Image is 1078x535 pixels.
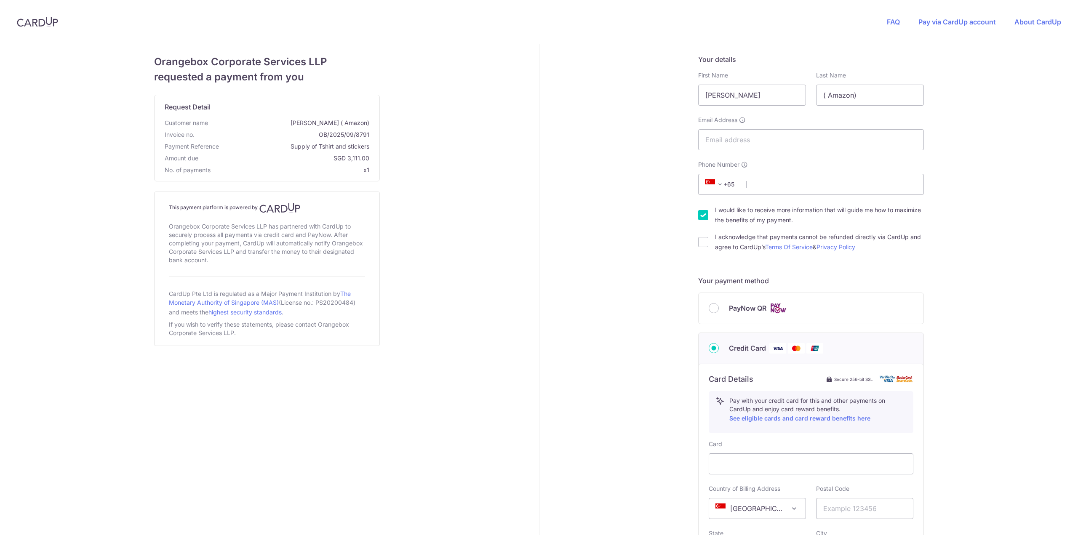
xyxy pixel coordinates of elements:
[202,154,369,162] span: SGD 3,111.00
[702,179,740,189] span: +65
[165,166,211,174] span: No. of payments
[715,205,924,225] label: I would like to receive more information that will guide me how to maximize the benefits of my pa...
[165,119,208,127] span: Customer name
[816,71,846,80] label: Last Name
[154,54,380,69] span: Orangebox Corporate Services LLP
[716,459,906,469] iframe: Secure card payment input frame
[698,116,737,124] span: Email Address
[1014,18,1061,26] a: About CardUp
[880,375,913,383] img: card secure
[698,85,806,106] input: First name
[729,415,870,422] a: See eligible cards and card reward benefits here
[816,498,913,519] input: Example 123456
[816,85,924,106] input: Last name
[169,319,365,339] div: If you wish to verify these statements, please contact Orangebox Corporate Services LLP.
[1024,510,1070,531] iframe: Opens a widget where you can find more information
[363,166,369,173] span: x1
[709,374,753,384] h6: Card Details
[715,232,924,252] label: I acknowledge that payments cannot be refunded directly via CardUp and agree to CardUp’s &
[698,54,924,64] h5: Your details
[154,69,380,85] span: requested a payment from you
[834,376,873,383] span: Secure 256-bit SSL
[709,498,806,519] span: Singapore
[769,343,786,354] img: Visa
[729,397,906,423] p: Pay with your credit card for this and other payments on CardUp and enjoy card reward benefits.
[17,17,58,27] img: CardUp
[918,18,996,26] a: Pay via CardUp account
[709,498,806,519] span: Singapore
[698,276,924,286] h5: Your payment method
[165,154,198,162] span: Amount due
[698,129,924,150] input: Email address
[816,484,849,493] label: Postal Code
[770,303,787,314] img: Cards logo
[165,130,195,139] span: Invoice no.
[169,287,365,319] div: CardUp Pte Ltd is regulated as a Major Payment Institution by (License no.: PS20200484) and meets...
[709,303,913,314] div: PayNow QR Cards logo
[729,303,766,313] span: PayNow QR
[729,343,766,353] span: Credit Card
[222,142,369,151] span: Supply of Tshirt and stickers
[169,203,365,213] h4: This payment platform is powered by
[169,221,365,266] div: Orangebox Corporate Services LLP has partnered with CardUp to securely process all payments via c...
[698,71,728,80] label: First Name
[709,343,913,354] div: Credit Card Visa Mastercard Union Pay
[705,179,725,189] span: +65
[211,119,369,127] span: [PERSON_NAME] ( Amazon)
[709,440,722,448] label: Card
[165,143,219,150] span: translation missing: en.payment_reference
[817,243,855,250] a: Privacy Policy
[698,160,739,169] span: Phone Number
[208,309,282,316] a: highest security standards
[198,130,369,139] span: OB/2025/09/8791
[259,203,301,213] img: CardUp
[788,343,805,354] img: Mastercard
[806,343,823,354] img: Union Pay
[765,243,813,250] a: Terms Of Service
[887,18,900,26] a: FAQ
[709,484,780,493] label: Country of Billing Address
[165,103,211,111] span: translation missing: en.request_detail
